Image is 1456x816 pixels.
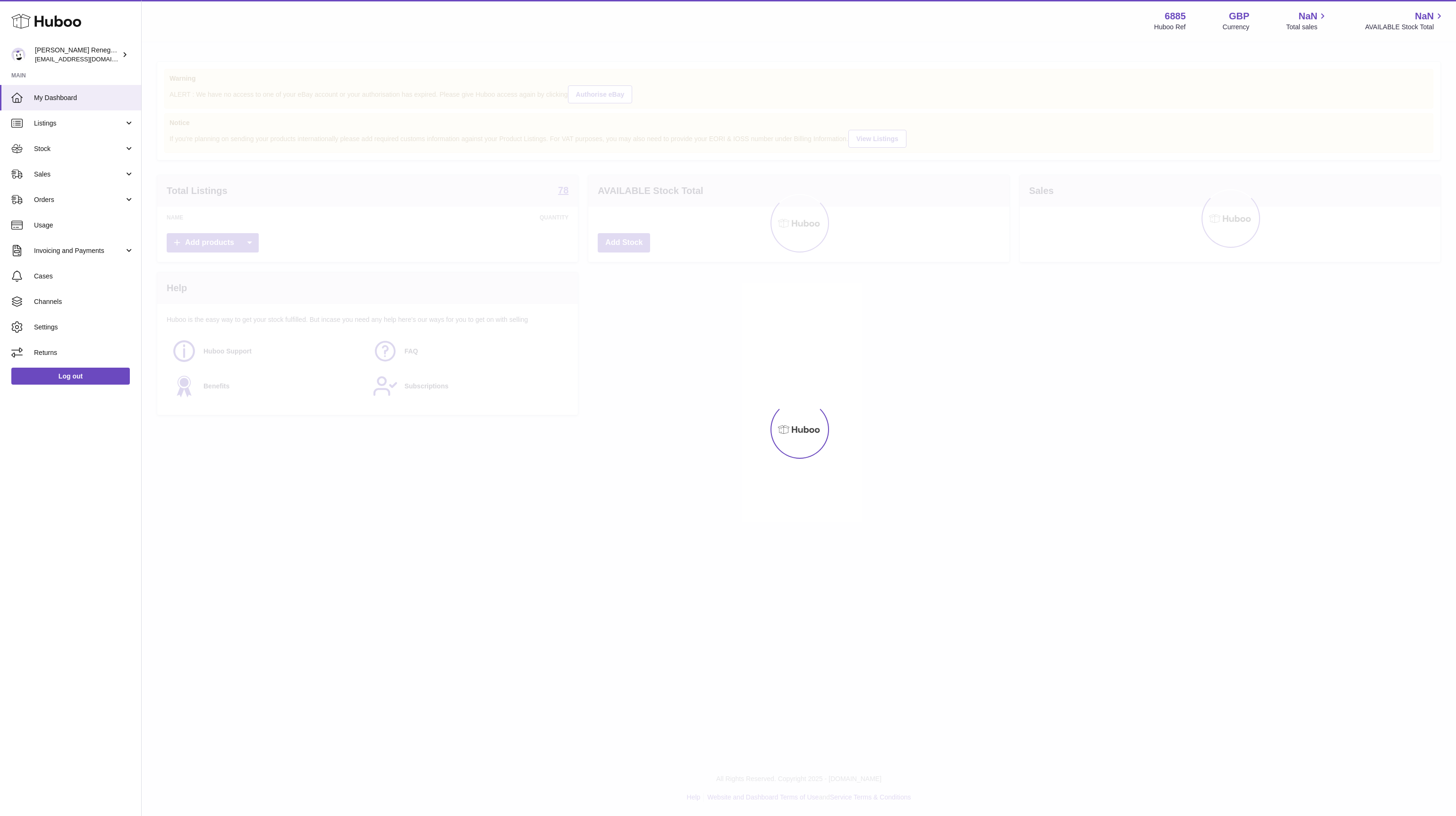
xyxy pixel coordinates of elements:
a: NaN AVAILABLE Stock Total [1365,10,1445,32]
span: Usage [34,221,134,230]
span: Listings [34,119,124,128]
span: NaN [1415,10,1434,23]
span: Sales [34,170,124,179]
a: NaN Total sales [1286,10,1328,32]
span: My Dashboard [34,93,134,102]
span: Returns [34,348,134,357]
span: Total sales [1286,23,1328,32]
span: Cases [34,272,134,281]
div: [PERSON_NAME] Renegade Productions -UK account [35,46,120,64]
strong: 6885 [1165,10,1186,23]
a: Log out [11,368,130,385]
span: Stock [34,144,124,153]
img: directordarren@gmail.com [11,48,25,62]
div: Huboo Ref [1154,23,1186,32]
span: NaN [1298,10,1317,23]
strong: GBP [1229,10,1249,23]
span: Orders [34,195,124,204]
span: [EMAIL_ADDRESS][DOMAIN_NAME] [35,55,139,63]
span: Invoicing and Payments [34,246,124,255]
span: Channels [34,297,134,306]
span: Settings [34,323,134,332]
div: Currency [1223,23,1250,32]
span: AVAILABLE Stock Total [1365,23,1445,32]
